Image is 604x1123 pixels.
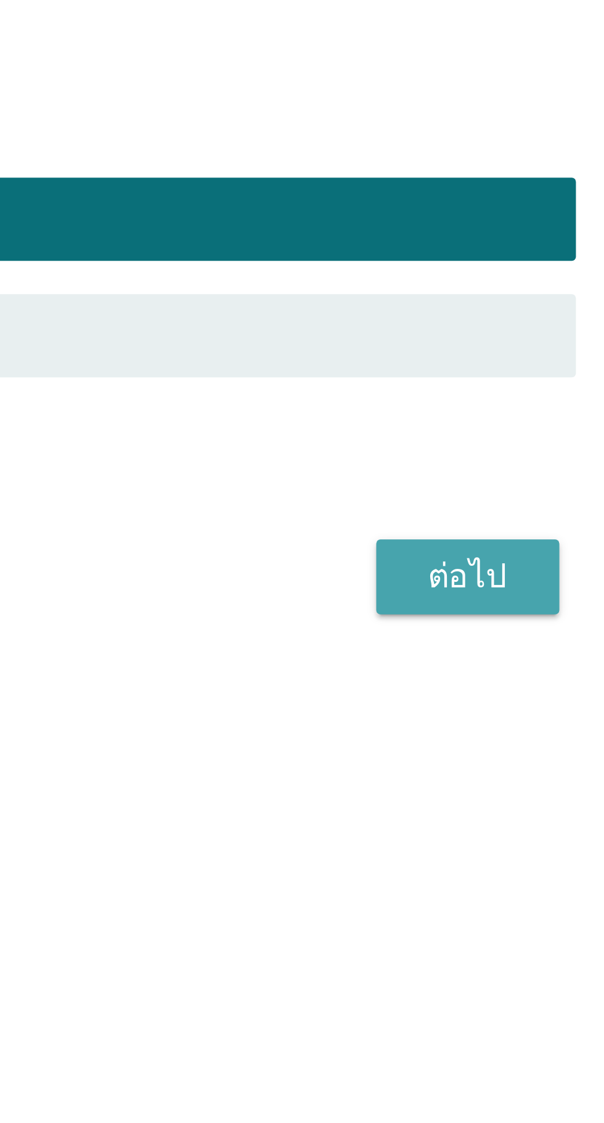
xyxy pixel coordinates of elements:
font: เอ [158,544,163,566]
button: ต่อไป [415,650,469,672]
font: คุณเป็นคนใด? [130,504,221,521]
font: ลูกศรแบบดรอปดาวน์ [399,459,534,474]
font: ภาษาไทย [382,460,423,472]
font: หญิง [200,584,221,595]
font: บี [158,585,163,595]
font: ต่อไป [430,655,454,667]
font: ชาย [200,549,218,561]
